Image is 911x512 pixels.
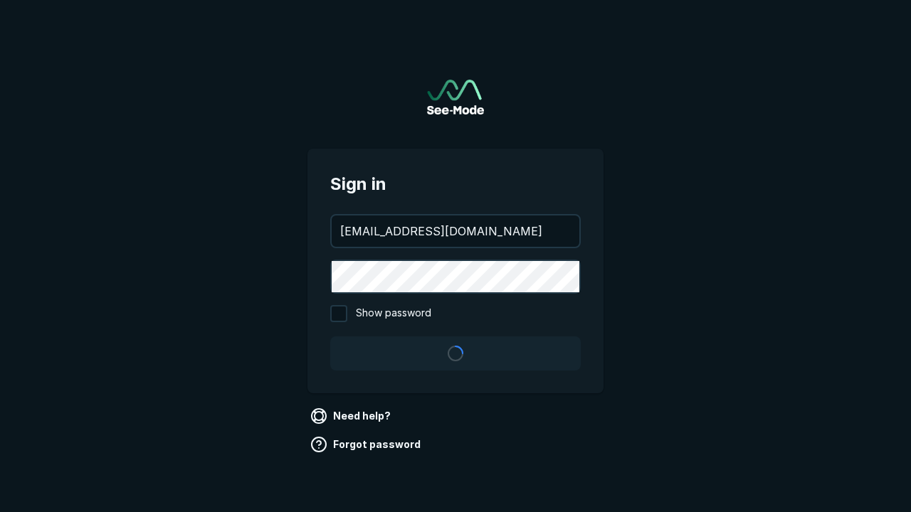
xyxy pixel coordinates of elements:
input: your@email.com [332,215,579,247]
span: Sign in [330,171,581,197]
a: Go to sign in [427,80,484,114]
a: Forgot password [307,433,426,456]
span: Show password [356,305,431,322]
a: Need help? [307,405,396,427]
img: See-Mode Logo [427,80,484,114]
